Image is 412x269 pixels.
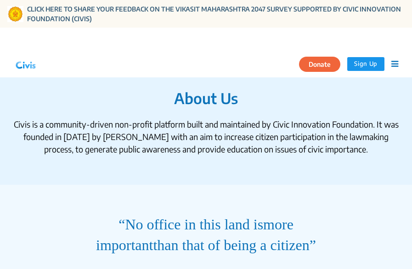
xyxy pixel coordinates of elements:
[7,6,23,22] img: Gom Logo
[11,118,401,155] div: Civis is a community-driven non-profit platform built and maintained by Civic Innovation Foundati...
[80,214,333,256] q: No office in this land is than that of being a citizen
[14,57,38,71] img: navlogo.png
[299,58,347,68] a: Donate
[299,57,340,72] button: Donate
[27,4,405,23] a: CLICK HERE TO SHARE YOUR FEEDBACK ON THE VIKASIT MAHARASHTRA 2047 SURVEY SUPPORTED BY CIVIC INNOV...
[347,57,384,71] button: Sign Up
[11,89,401,107] h1: About Us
